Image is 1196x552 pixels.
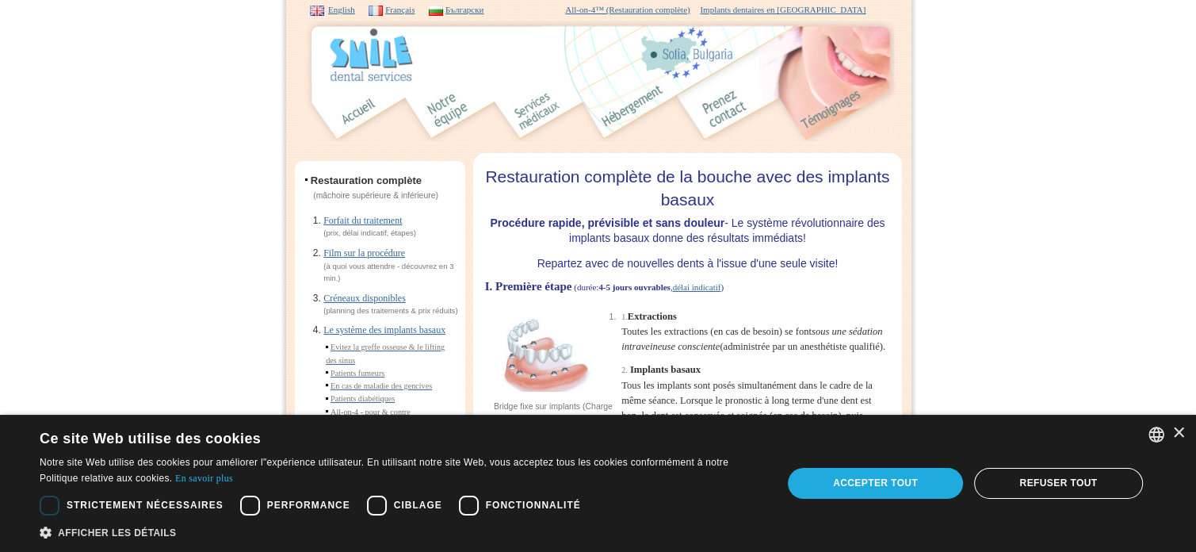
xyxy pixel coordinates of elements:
[328,27,414,82] img: logo.gif
[486,498,581,512] span: Fonctionnalité
[331,381,432,390] a: En cas de maladie des gencives
[490,217,724,229] b: Procédure rapide, prévisible et sans douleur
[700,5,865,14] a: Implants dentaires en [GEOGRAPHIC_DATA]
[300,82,337,141] img: 1.jpg
[67,498,224,512] span: Strictement nécessaires
[598,105,668,117] a: Hébergement à Sofia
[337,82,381,141] img: home_fr.jpg
[565,5,690,14] a: All-on-4™ (Restauration complète)
[310,6,324,15] img: EN
[416,82,475,141] img: team_fr.jpg
[574,282,724,292] span: (durée: , )
[267,498,350,512] span: Performance
[323,228,416,237] span: (prix, délai indicatif, étapes)
[337,105,381,117] a: Accueil
[326,343,445,364] a: Evitez la greffe osseuse & le lifting des sinus
[323,324,445,335] a: Le système des implants basaux
[311,174,422,186] b: Restauration complète
[305,178,308,183] img: dot.gif
[416,105,475,117] a: Clinique et équipe
[323,293,406,304] a: Créneaux disponibles
[326,384,328,389] img: dot.gif
[485,255,891,272] h2: Repartez avec de nouvelles dents à l'issue d'une seule visite!
[58,527,176,539] span: Afficher les détails
[328,5,355,14] a: English
[668,82,701,141] img: 5.jpg
[331,394,395,403] a: Patients diabétiques
[445,5,484,14] a: Български
[621,366,628,374] span: 2.
[511,82,563,141] img: offer_fr.jpg
[511,105,563,117] a: Bouche entière implants dentaires (prix complet, délais, étapes)
[40,524,760,540] div: Afficher les détails
[630,364,701,375] b: Implants basaux
[305,191,438,200] span: (mâchoire supérieure & inférieure)
[621,294,888,355] p: Toutes les extractions (en cas de besoin) se font (administrée par un anesthétiste qualifié).
[485,216,891,247] h2: - Le système révolutionnaire des implants basaux donne des résultats immédiats!
[763,82,797,141] img: 6.jpg
[563,82,598,141] img: 4.jpg
[788,468,962,498] div: Accepter tout
[974,468,1143,498] div: Refuser tout
[323,215,402,226] a: Forfait du traitement
[701,82,763,141] img: appointment_fr.jpg
[381,82,416,141] img: 2.jpg
[429,6,443,15] img: BG
[598,282,670,292] strong: 4-5 jours ouvrables
[475,82,511,141] img: 3.jpg
[621,312,628,321] span: 1.
[40,457,728,484] : Notre site Web utilise des cookies pour améliorer l"expérience utilisateur. En utilisant notre si...
[326,371,328,376] img: dot.gif
[628,311,677,322] b: Extractions
[331,408,411,416] a: All-on-4 - pour & contre
[701,105,763,117] a: Contacts
[797,82,896,141] img: testimonials_fr.jpg
[326,346,328,351] img: dot.gif
[40,424,720,448] div: Ce site Web utilise des cookies
[1172,427,1184,439] div: Close
[487,294,606,400] img: 1. Bridge fixe sur implants (Charge immédiate)
[369,6,383,15] img: FR
[485,280,572,293] span: I. Première étape
[326,410,328,415] img: dot.gif
[598,82,668,141] img: accommodation_fr.jpg
[797,105,896,117] a: Témoignages
[175,473,233,484] a: Read more, opens a new window
[621,362,888,453] p: Tous les implants sont posés simultanément dans le cadre de la même séance. Lorsque le pronostic ...
[485,153,891,212] h1: Restauration complète de la bouche avec des implants basaux
[323,306,458,315] span: (planning des traitements & prix réduits)
[385,5,415,14] a: Français
[394,498,442,512] span: Ciblage
[331,369,384,378] a: Patients fumeurs
[323,247,405,259] a: Film sur la procédure
[673,282,721,292] a: délai indicatif
[323,262,453,283] span: (à quoi vous attendre - découvrez en 3 min.)
[326,397,328,402] img: dot.gif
